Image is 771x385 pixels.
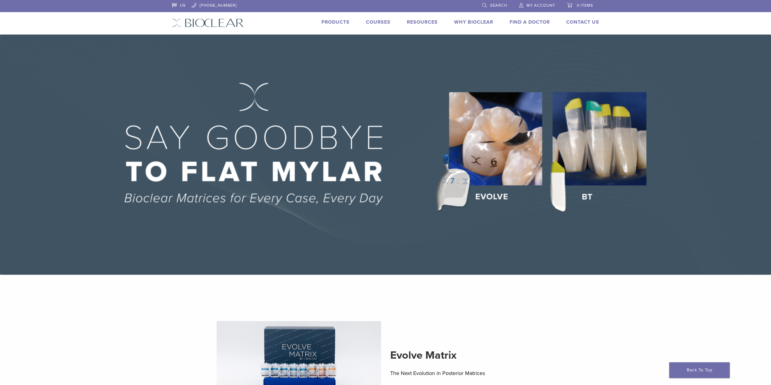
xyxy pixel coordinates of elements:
p: The Next Evolution in Posterior Matrices [390,369,555,378]
span: Search [490,3,507,8]
span: 0 items [577,3,593,8]
a: Find A Doctor [510,19,550,25]
a: Resources [407,19,438,25]
a: Why Bioclear [454,19,493,25]
h2: Evolve Matrix [390,348,555,363]
img: Bioclear [172,18,244,27]
a: Contact Us [566,19,599,25]
a: Back To Top [669,362,730,378]
span: My Account [527,3,555,8]
a: Courses [366,19,390,25]
a: Products [321,19,350,25]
